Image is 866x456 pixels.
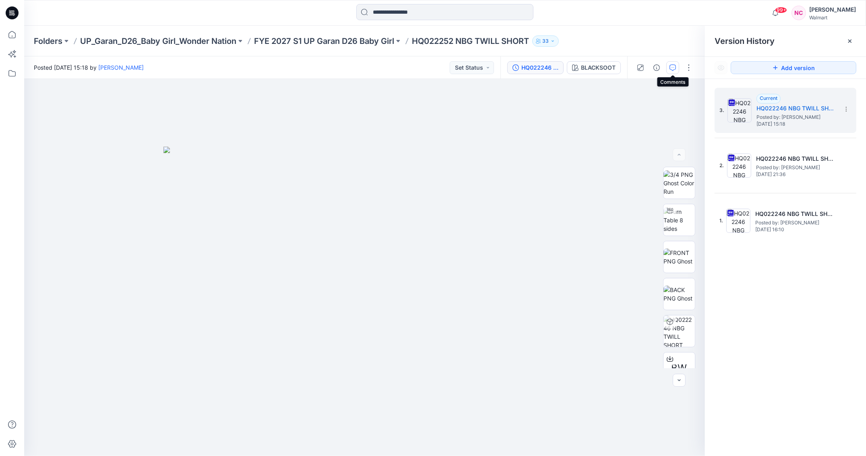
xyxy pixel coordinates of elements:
[581,63,616,72] div: BLACKSOOT
[760,95,777,101] span: Current
[728,98,752,122] img: HQ022246 NBG TWILL SHORT
[756,164,837,172] span: Posted by: Nick Cowan
[98,64,144,71] a: [PERSON_NAME]
[756,172,837,177] span: [DATE] 21:36
[254,35,394,47] a: FYE 2027 S1 UP Garan D26 Baby Girl
[755,219,836,227] span: Posted by: Nick Cowan
[650,61,663,74] button: Details
[847,38,853,44] button: Close
[727,153,751,178] img: HQ022246 NBG TWILL SHORT (1)
[756,121,837,127] span: [DATE] 15:18
[663,170,695,196] img: 3/4 PNG Ghost Color Run
[672,361,687,375] span: BW
[663,249,695,265] img: FRONT PNG Ghost
[715,61,728,74] button: Show Hidden Versions
[756,154,837,164] h5: HQ022246 NBG TWILL SHORT (1)
[507,61,564,74] button: HQ022246 NBG TWILL SHORT
[756,113,837,121] span: Posted by: Nick Cowan
[567,61,621,74] button: BLACKSOOT
[719,217,723,224] span: 1.
[521,63,558,72] div: HQ022246 NBG TWILL SHORT
[715,36,775,46] span: Version History
[542,37,549,46] p: 33
[663,207,695,233] img: Turn Table 8 sides
[809,5,856,15] div: [PERSON_NAME]
[755,227,836,232] span: [DATE] 16:10
[756,104,837,113] h5: HQ022246 NBG TWILL SHORT
[34,63,144,72] span: Posted [DATE] 15:18 by
[80,35,236,47] a: UP_Garan_D26_Baby Girl_Wonder Nation
[532,35,559,47] button: 33
[663,286,695,303] img: BACK PNG Ghost
[663,315,695,347] img: HQ022246 NBG TWILL SHORT BLACKSOOT
[726,209,750,233] img: HQ022246 NBG TWILL SHORT
[412,35,529,47] p: HQ022252 NBG TWILL SHORT
[792,6,806,20] div: NC
[34,35,62,47] a: Folders
[719,107,724,114] span: 3.
[163,147,566,456] img: eyJhbGciOiJIUzI1NiIsImtpZCI6IjAiLCJzbHQiOiJzZXMiLCJ0eXAiOiJKV1QifQ.eyJkYXRhIjp7InR5cGUiOiJzdG9yYW...
[809,15,856,21] div: Walmart
[719,162,724,169] span: 2.
[755,209,836,219] h5: HQ022246 NBG TWILL SHORT
[731,61,856,74] button: Add version
[775,7,787,13] span: 99+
